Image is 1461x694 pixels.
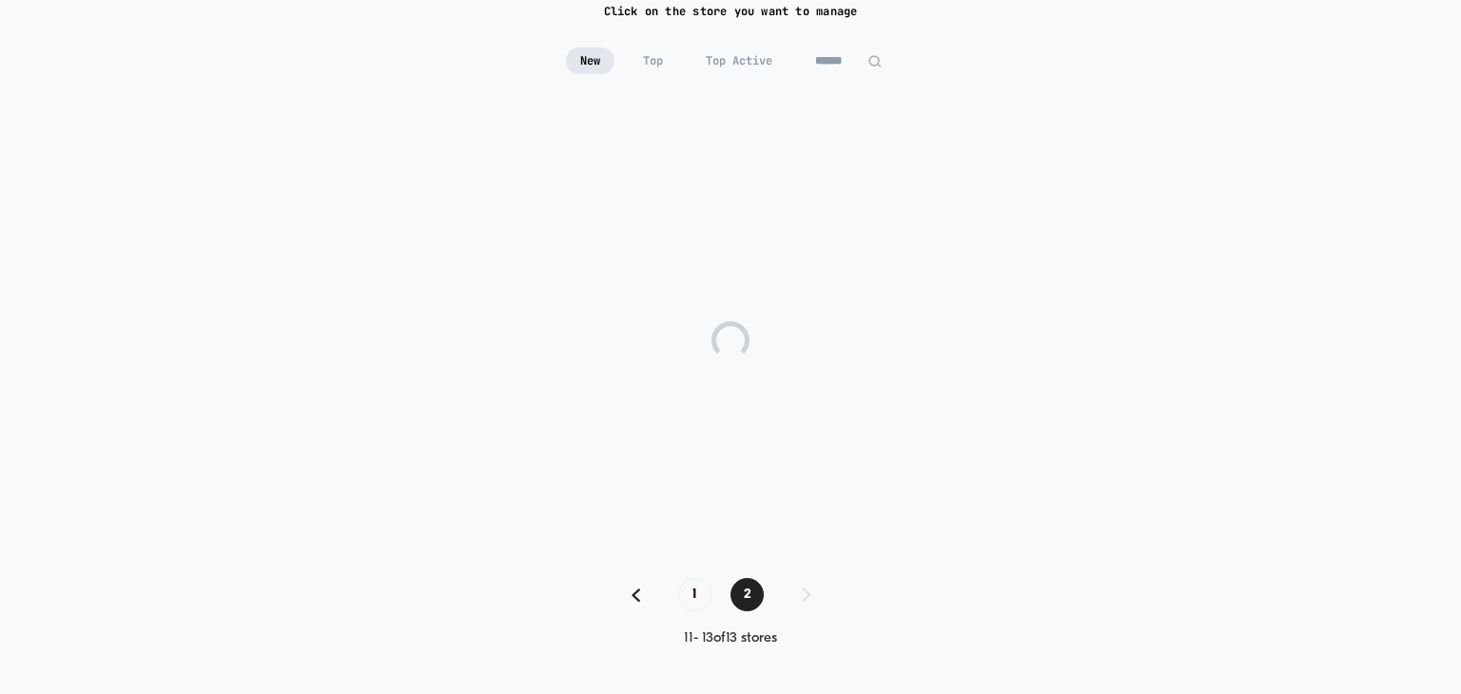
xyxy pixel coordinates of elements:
[604,4,858,19] h2: Click on the store you want to manage
[632,588,640,602] img: pagination back
[692,48,787,74] span: Top Active
[867,54,882,68] img: edit
[566,48,614,74] span: New
[629,48,677,74] span: Top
